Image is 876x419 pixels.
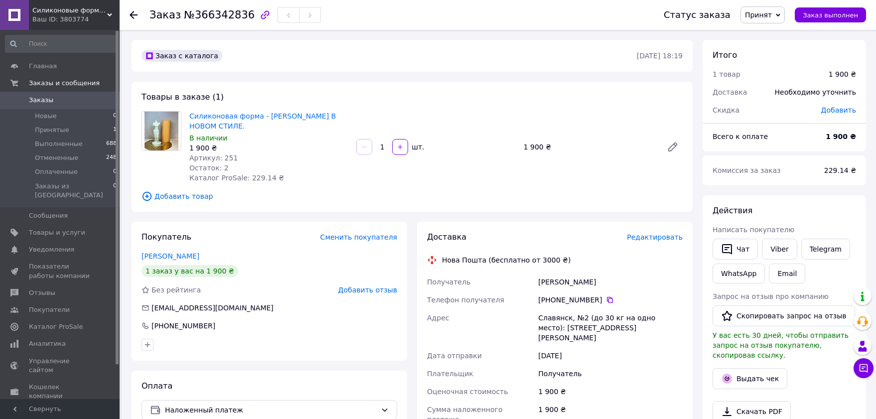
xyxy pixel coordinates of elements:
button: Email [769,264,805,283]
span: У вас есть 30 дней, чтобы отправить запрос на отзыв покупателю, скопировав ссылку. [713,331,849,359]
span: Заказы [29,96,53,105]
span: Получатель [427,278,470,286]
span: Плательщик [427,370,473,378]
button: Чат с покупателем [854,358,874,378]
div: Статус заказа [664,10,730,20]
span: 248 [106,153,117,162]
span: Сменить покупателя [320,233,397,241]
span: Наложенный платеж [165,405,377,416]
span: Действия [713,206,752,215]
span: Показатели работы компании [29,262,92,280]
button: Скопировать запрос на отзыв [713,305,855,326]
span: 0 [113,182,117,200]
span: Запрос на отзыв про компанию [713,292,829,300]
span: 688 [106,140,117,148]
img: Силиконовая форма - ВЕНЕРА МИЛОССКАЯ В НОВОМ СТИЛЕ. [145,112,178,150]
div: 1 900 ₴ [189,143,348,153]
span: Отмененные [35,153,78,162]
span: Каталог ProSale: 229.14 ₴ [189,174,284,182]
span: Покупатель [142,232,191,242]
div: Ваш ID: 3803774 [32,15,120,24]
div: [PHONE_NUMBER] [150,321,216,331]
span: Оценочная стоимость [427,388,508,396]
button: Чат [713,239,758,260]
span: Доставка [713,88,747,96]
span: Покупатели [29,305,70,314]
span: Уведомления [29,245,74,254]
span: Новые [35,112,57,121]
div: шт. [409,142,425,152]
span: Заказы из [GEOGRAPHIC_DATA] [35,182,113,200]
span: Артикул: 251 [189,154,238,162]
div: Необходимо уточнить [769,81,862,103]
span: Управление сайтом [29,357,92,375]
span: Главная [29,62,57,71]
div: [PHONE_NUMBER] [538,295,683,305]
div: Получатель [536,365,685,383]
span: Заказ выполнен [803,11,858,19]
span: Адрес [427,314,449,322]
span: Товары и услуги [29,228,85,237]
button: Выдать чек [713,368,787,389]
span: 1 [113,126,117,135]
span: Аналитика [29,339,66,348]
span: Добавить отзыв [338,286,397,294]
span: Сообщения [29,211,68,220]
span: Кошелек компании [29,383,92,401]
span: Оплата [142,381,172,391]
span: Принят [745,11,772,19]
span: Редактировать [627,233,683,241]
span: Комиссия за заказ [713,166,781,174]
span: Принятые [35,126,69,135]
span: Доставка [427,232,466,242]
button: Заказ выполнен [795,7,866,22]
div: 1 900 ₴ [536,383,685,401]
span: [EMAIL_ADDRESS][DOMAIN_NAME] [151,304,274,312]
span: Написать покупателю [713,226,794,234]
span: Добавить товар [142,191,683,202]
span: Телефон получателя [427,296,504,304]
span: Отзывы [29,288,55,297]
div: 1 900 ₴ [829,69,856,79]
span: 0 [113,112,117,121]
span: Каталог ProSale [29,322,83,331]
span: 0 [113,167,117,176]
div: 1 900 ₴ [520,140,659,154]
div: Нова Пошта (бесплатно от 3000 ₴) [439,255,573,265]
span: Дата отправки [427,352,482,360]
div: Вернуться назад [130,10,138,20]
a: Силиконовая форма - [PERSON_NAME] В НОВОМ СТИЛЕ. [189,112,336,130]
span: Силиконовые формы для свечей. [32,6,107,15]
div: [PERSON_NAME] [536,273,685,291]
input: Поиск [5,35,118,53]
span: Всего к оплате [713,133,768,140]
a: Telegram [801,239,850,260]
span: 229.14 ₴ [824,166,856,174]
div: Заказ с каталога [142,50,222,62]
span: Остаток: 2 [189,164,229,172]
span: Заказ [149,9,181,21]
div: 1 заказ у вас на 1 900 ₴ [142,265,238,277]
span: Выполненные [35,140,83,148]
span: №366342836 [184,9,255,21]
div: [DATE] [536,347,685,365]
span: Товары в заказе (1) [142,92,224,102]
a: WhatsApp [713,264,765,283]
span: Итого [713,50,737,60]
a: Viber [762,239,797,260]
a: [PERSON_NAME] [142,252,199,260]
div: Славянск, №2 (до 30 кг на одно место): [STREET_ADDRESS][PERSON_NAME] [536,309,685,347]
span: Без рейтинга [151,286,201,294]
a: Редактировать [663,137,683,157]
span: Скидка [713,106,739,114]
b: 1 900 ₴ [826,133,856,140]
span: 1 товар [713,70,740,78]
span: Оплаченные [35,167,78,176]
time: [DATE] 18:19 [637,52,683,60]
span: В наличии [189,134,227,142]
span: Заказы и сообщения [29,79,100,88]
span: Добавить [821,106,856,114]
